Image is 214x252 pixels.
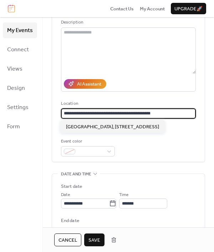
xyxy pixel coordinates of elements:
span: Time [119,191,128,199]
a: Form [3,119,37,134]
button: Cancel [54,233,81,246]
a: Settings [3,99,37,115]
span: Upgrade 🚀 [174,5,203,12]
span: My Events [7,25,33,36]
div: Location [61,100,194,107]
button: AI Assistant [64,79,106,88]
span: Date and time [61,171,91,178]
span: Settings [7,102,29,113]
span: Date [61,191,70,199]
button: Upgrade🚀 [171,3,206,14]
a: Views [3,61,37,77]
img: logo [8,5,15,12]
span: Design [7,83,25,94]
a: Contact Us [110,5,134,12]
div: End date [61,217,79,224]
span: Date [61,226,70,233]
span: Time [119,226,128,233]
div: Start date [61,183,82,190]
span: Form [7,121,20,133]
div: AI Assistant [77,81,101,88]
span: Cancel [58,237,77,244]
div: Description [61,19,194,26]
a: Connect [3,42,37,57]
span: Connect [7,44,29,56]
button: Save [84,233,105,246]
span: [GEOGRAPHIC_DATA], [STREET_ADDRESS] [66,123,159,130]
a: My Account [140,5,165,12]
a: Design [3,80,37,96]
span: Save [88,237,100,244]
span: Views [7,63,22,75]
div: Event color [61,138,113,145]
a: My Events [3,22,37,38]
